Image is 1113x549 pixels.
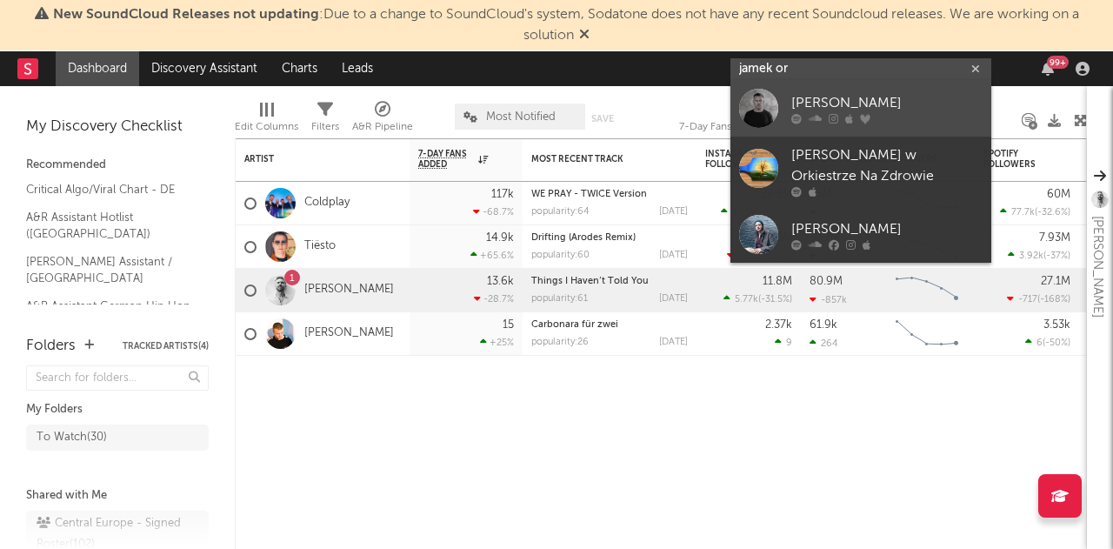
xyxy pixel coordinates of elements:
div: ( ) [1008,250,1070,261]
div: To Watch ( 30 ) [37,427,107,448]
a: [PERSON_NAME] [730,80,991,137]
span: 77.7k [1011,208,1035,218]
a: To Watch(30) [26,425,209,451]
div: ( ) [727,250,792,261]
div: 117k [491,189,514,200]
div: Things I Haven’t Told You [531,277,688,286]
div: [PERSON_NAME] [791,219,983,240]
button: 99+ [1042,62,1054,76]
div: [DATE] [659,207,688,217]
div: popularity: 64 [531,207,590,217]
a: [PERSON_NAME] w Orkiestrze Na Zdrowie [730,137,991,206]
div: Filters [311,95,339,145]
div: 15 [503,319,514,331]
div: 14.9k [486,232,514,244]
a: Critical Algo/Viral Chart - DE [26,180,191,199]
a: Things I Haven’t Told You [531,277,649,286]
div: [PERSON_NAME] [791,93,983,114]
a: Charts [270,51,330,86]
a: Tiësto [304,239,336,254]
span: 7-Day Fans Added [418,149,474,170]
div: 3.53k [1043,319,1070,331]
div: Most Recent Track [531,154,662,164]
div: Edit Columns [235,95,298,145]
a: A&R Assistant German Hip Hop Hotlist [26,297,191,332]
div: Folders [26,336,76,357]
div: -28.7 % [474,293,514,305]
div: 61.9k [810,319,837,331]
div: My Folders [26,399,209,420]
div: -68.7 % [473,206,514,218]
a: WE PRAY - TWICE Version [531,190,647,199]
span: Dismiss [579,29,590,43]
div: 2.37k [765,319,792,331]
div: 13.6k [487,276,514,287]
span: 5.77k [735,295,758,305]
button: Tracked Artists(4) [123,342,209,351]
input: Search for artists [730,58,991,80]
a: Discovery Assistant [139,51,270,86]
div: 7-Day Fans Added (7-Day Fans Added) [679,117,810,137]
div: 27.1M [1041,276,1070,287]
div: Drifting (Arodes Remix) [531,233,688,243]
div: popularity: 26 [531,338,589,347]
div: popularity: 60 [531,251,590,260]
div: [DATE] [659,294,688,304]
div: Recommended [26,155,209,176]
div: 11.8M [763,276,792,287]
div: Edit Columns [235,117,298,137]
div: +65.6 % [470,250,514,261]
div: 99 + [1047,56,1069,69]
div: Filters [311,117,339,137]
input: Search for folders... [26,365,209,391]
div: ( ) [723,293,792,305]
div: [DATE] [659,251,688,260]
div: +25 % [480,337,514,348]
div: Shared with Me [26,485,209,506]
span: -50 % [1045,338,1068,348]
div: Artist [244,154,375,164]
div: A&R Pipeline [352,95,413,145]
div: A&R Pipeline [352,117,413,137]
div: 7.93M [1039,232,1070,244]
div: [DATE] [659,338,688,347]
a: [PERSON_NAME] [304,326,394,341]
span: 6 [1036,338,1043,348]
div: 7-Day Fans Added (7-Day Fans Added) [679,95,810,145]
a: [PERSON_NAME] [730,206,991,263]
div: My Discovery Checklist [26,117,209,137]
a: A&R Assistant Hotlist ([GEOGRAPHIC_DATA]) [26,208,191,244]
a: Carbonara für zwei [531,320,618,330]
span: : Due to a change to SoundCloud's system, Sodatone does not have any recent Soundcloud releases. ... [53,8,1079,43]
div: Carbonara für zwei [531,320,688,330]
a: [PERSON_NAME] Assistant / [GEOGRAPHIC_DATA] [26,252,191,288]
svg: Chart title [888,269,966,312]
div: 264 [810,338,838,349]
div: WE PRAY - TWICE Version [531,190,688,199]
svg: Chart title [888,312,966,356]
div: 60M [1047,189,1070,200]
div: popularity: 61 [531,294,588,304]
div: [PERSON_NAME] w Orkiestrze Na Zdrowie [791,145,983,187]
span: -37 % [1046,251,1068,261]
span: -31.5 % [761,295,790,305]
span: Most Notified [486,111,556,123]
div: ( ) [1007,293,1070,305]
div: ( ) [1000,206,1070,218]
span: -717 [1018,295,1037,305]
a: Leads [330,51,385,86]
div: Instagram Followers [705,149,766,170]
div: 80.9M [810,276,843,287]
div: -857k [810,294,847,305]
span: 3.92k [1019,251,1043,261]
div: [PERSON_NAME] [1087,216,1108,318]
span: -168 % [1040,295,1068,305]
div: ( ) [1025,337,1070,348]
button: Save [591,114,614,124]
a: Coldplay [304,196,350,211]
a: Drifting (Arodes Remix) [531,233,636,243]
span: New SoundCloud Releases not updating [53,8,319,22]
div: ( ) [721,206,792,218]
span: -32.6 % [1037,208,1068,218]
span: 9 [786,338,792,348]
